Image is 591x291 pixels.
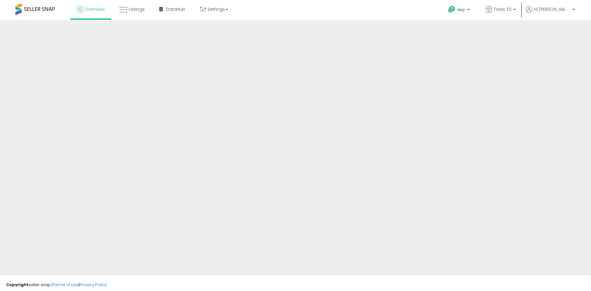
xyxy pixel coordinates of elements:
span: Listings [129,6,145,12]
span: Hi [PERSON_NAME] [534,6,571,12]
span: DataHub [166,6,185,12]
i: Get Help [448,6,456,13]
span: Tolac ES [494,6,512,12]
a: Help [443,1,476,20]
span: Help [457,7,465,12]
span: Overview [85,6,105,12]
a: Hi [PERSON_NAME] [526,6,575,20]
